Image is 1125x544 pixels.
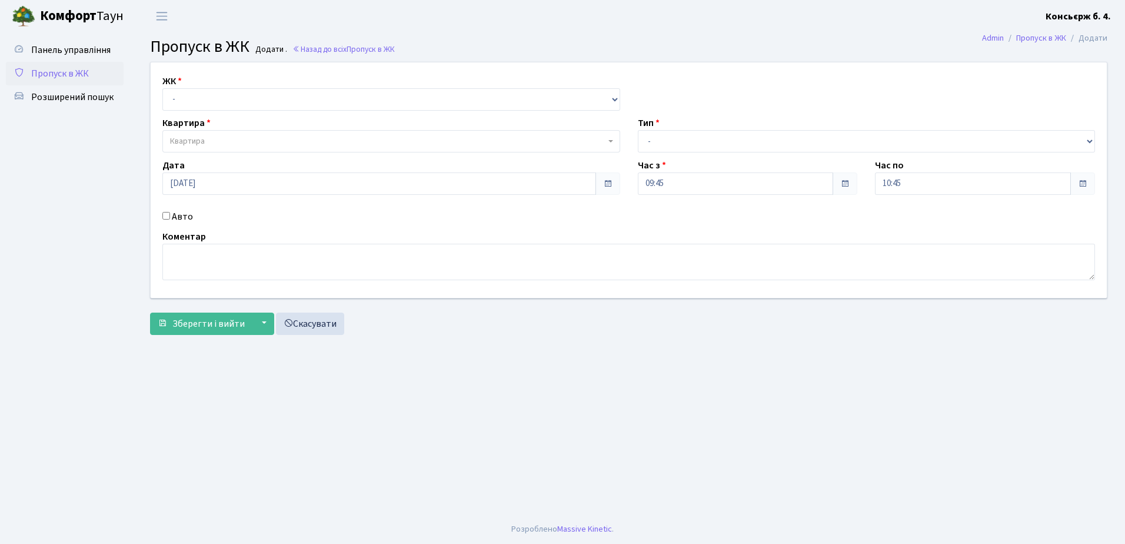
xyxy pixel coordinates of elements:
[162,230,206,244] label: Коментар
[6,85,124,109] a: Розширений пошук
[638,158,666,173] label: Час з
[31,91,114,104] span: Розширений пошук
[31,67,89,80] span: Пропуск в ЖК
[40,6,124,26] span: Таун
[6,38,124,62] a: Панель управління
[31,44,111,57] span: Панель управління
[276,313,344,335] a: Скасувати
[12,5,35,28] img: logo.png
[147,6,177,26] button: Переключити навігацію
[170,135,205,147] span: Квартира
[638,116,660,130] label: Тип
[875,158,904,173] label: Час по
[162,74,182,88] label: ЖК
[1016,32,1066,44] a: Пропуск в ЖК
[557,523,612,535] a: Massive Kinetic
[511,523,614,536] div: Розроблено .
[40,6,96,25] b: Комфорт
[150,313,252,335] button: Зберегти і вийти
[982,32,1004,44] a: Admin
[347,44,395,55] span: Пропуск в ЖК
[6,62,124,85] a: Пропуск в ЖК
[172,210,193,224] label: Авто
[1066,32,1107,45] li: Додати
[964,26,1125,51] nav: breadcrumb
[292,44,395,55] a: Назад до всіхПропуск в ЖК
[1046,10,1111,23] b: Консьєрж б. 4.
[253,45,287,55] small: Додати .
[172,317,245,330] span: Зберегти і вийти
[162,116,211,130] label: Квартира
[150,35,249,58] span: Пропуск в ЖК
[162,158,185,173] label: Дата
[1046,9,1111,24] a: Консьєрж б. 4.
